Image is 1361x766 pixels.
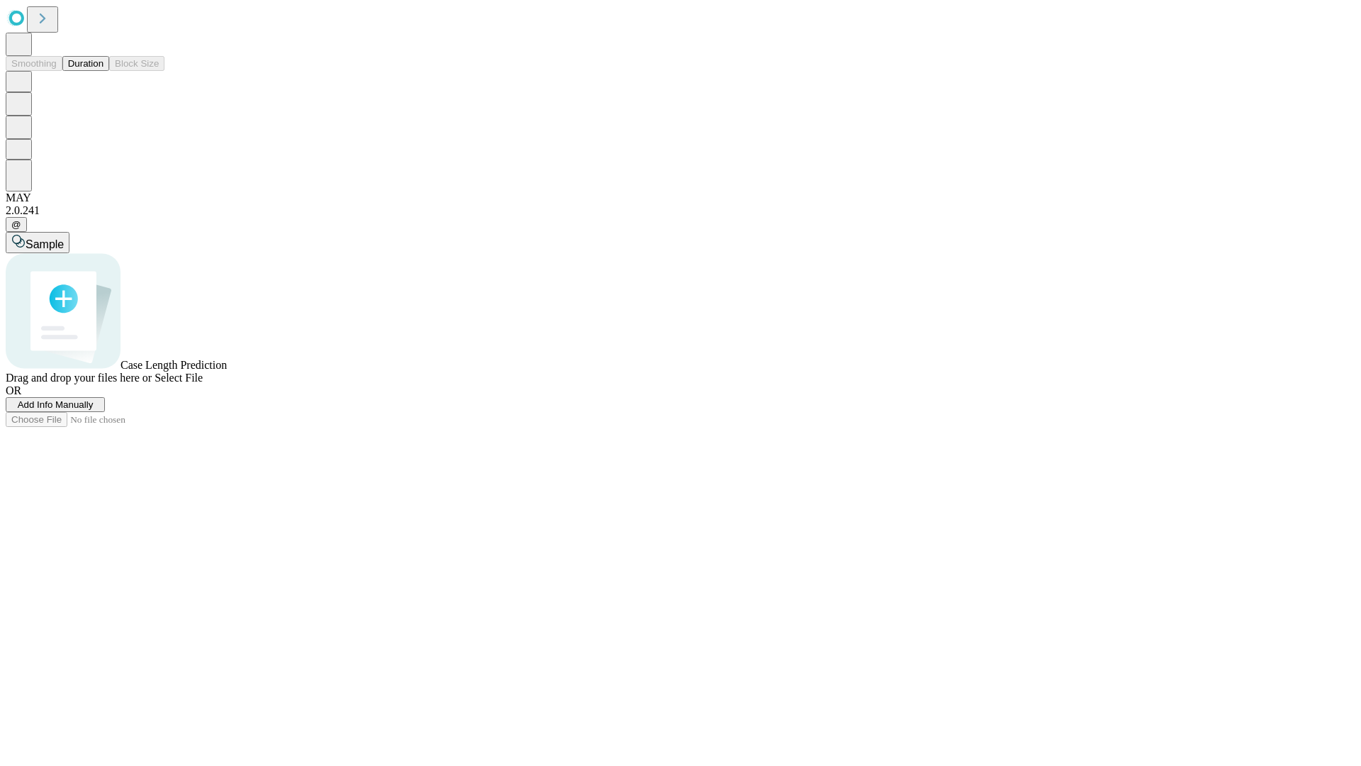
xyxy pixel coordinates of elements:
[121,359,227,371] span: Case Length Prediction
[11,219,21,230] span: @
[26,238,64,250] span: Sample
[6,232,69,253] button: Sample
[109,56,164,71] button: Block Size
[6,217,27,232] button: @
[155,372,203,384] span: Select File
[6,384,21,396] span: OR
[6,191,1355,204] div: MAY
[62,56,109,71] button: Duration
[6,372,152,384] span: Drag and drop your files here or
[6,56,62,71] button: Smoothing
[18,399,94,410] span: Add Info Manually
[6,397,105,412] button: Add Info Manually
[6,204,1355,217] div: 2.0.241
